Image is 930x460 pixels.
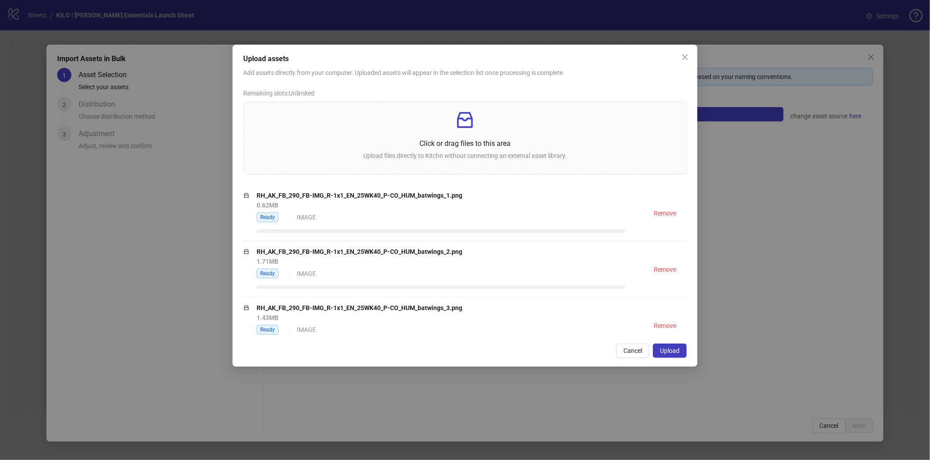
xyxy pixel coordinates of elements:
[653,344,687,358] button: Upload
[257,325,278,335] span: Ready
[251,138,679,149] p: Click or drag files to this area
[243,192,249,199] span: inbox
[257,314,278,321] span: 1.43 MB
[660,347,680,354] span: Upload
[243,69,565,76] span: Add assets directly from your computer. Uploaded assets will appear in the selection list once pr...
[257,258,278,265] span: 1.71 MB
[243,305,249,311] span: inbox
[454,109,476,131] span: inbox
[257,304,462,311] strong: RH_AK_FB_290_FB-IMG_R-1x1_EN_25WK40_P-CO_HUM_batwings_3.png
[654,322,676,329] span: Remove
[257,248,462,255] strong: RH_AK_FB_290_FB-IMG_R-1x1_EN_25WK40_P-CO_HUM_batwings_2.png
[297,270,316,277] span: IMAGE
[654,210,676,217] span: Remove
[243,249,249,255] span: inbox
[243,54,687,64] div: Upload assets
[257,202,278,209] span: 0.62 MB
[623,347,642,354] span: Cancel
[244,102,686,174] span: inboxClick or drag files to this areaUpload files directly to Kitchn without connecting an extern...
[257,269,278,278] span: Ready
[647,319,683,333] button: Remove
[243,90,315,97] span: Remaining slots: Unlimited
[654,266,676,273] span: Remove
[678,50,692,64] button: Close
[616,344,649,358] button: Cancel
[681,54,689,61] span: close
[647,206,683,220] button: Remove
[257,212,278,222] span: Ready
[257,192,462,199] strong: RH_AK_FB_290_FB-IMG_R-1x1_EN_25WK40_P-CO_HUM_batwings_1.png
[647,262,683,277] button: Remove
[297,214,316,221] span: IMAGE
[297,326,316,333] span: IMAGE
[251,151,679,161] p: Upload files directly to Kitchn without connecting an external asset library.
